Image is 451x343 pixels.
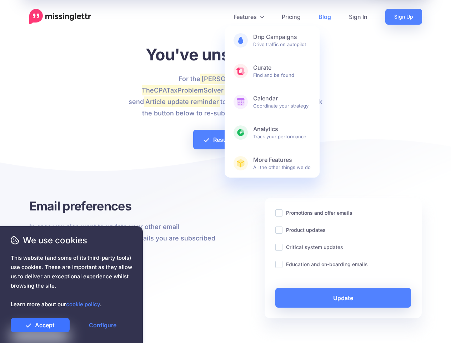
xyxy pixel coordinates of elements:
span: This website (and some of its third-party tools) use cookies. These are important as they allow u... [11,253,132,309]
a: Features [225,9,273,25]
span: We use cookies [11,234,132,247]
label: Critical system updates [286,243,343,251]
a: Pricing [273,9,310,25]
a: Update [275,288,411,308]
a: Resubscribe [193,130,258,149]
mark: Article update reminder [144,96,220,106]
a: More FeaturesAll the other things we do [225,149,320,178]
span: Track your performance [253,125,311,140]
a: cookie policy [66,301,100,308]
h3: Email preferences [29,198,220,214]
a: Accept [11,318,70,332]
span: All the other things we do [253,156,311,170]
a: CalendarCoordinate your strategy [225,88,320,116]
a: AnalyticsTrack your performance [225,118,320,147]
a: CurateFind and be found [225,57,320,85]
a: Sign Up [385,9,422,25]
label: Education and on-boarding emails [286,260,368,268]
div: Features [225,26,320,178]
span: Coordinate your strategy [253,95,311,109]
h1: You've unsubscribed [125,45,326,64]
label: Product updates [286,226,326,234]
span: Find and be found [253,64,311,78]
span: Drive traffic on autopilot [253,33,311,48]
p: In case you also want to update your other email preferences, below are the other emails you are ... [29,221,220,255]
label: Promotions and offer emails [286,209,352,217]
b: Drip Campaigns [253,33,311,41]
p: For the Workspace, we'll no longer send to you. If this was a mistake click the button below to r... [125,73,326,119]
a: Drip CampaignsDrive traffic on autopilot [225,26,320,55]
a: Sign In [340,9,376,25]
b: Calendar [253,95,311,102]
a: Blog [310,9,340,25]
b: Curate [253,64,311,71]
mark: [PERSON_NAME], CPA TheCPATaxProblemSolver [142,74,273,95]
b: Analytics [253,125,311,133]
b: More Features [253,156,311,164]
a: Configure [73,318,132,332]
